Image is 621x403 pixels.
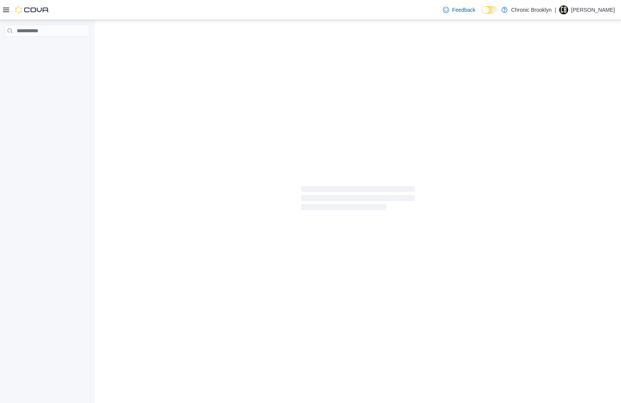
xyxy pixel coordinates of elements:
a: Feedback [440,2,478,17]
p: | [555,5,556,14]
p: Chronic Brooklyn [511,5,552,14]
img: Cova [15,6,49,14]
span: Loading [301,187,415,212]
input: Dark Mode [482,6,498,14]
p: [PERSON_NAME] [571,5,615,14]
nav: Complex example [5,38,90,57]
div: Ned Farrell [559,5,568,14]
span: Feedback [452,6,475,14]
